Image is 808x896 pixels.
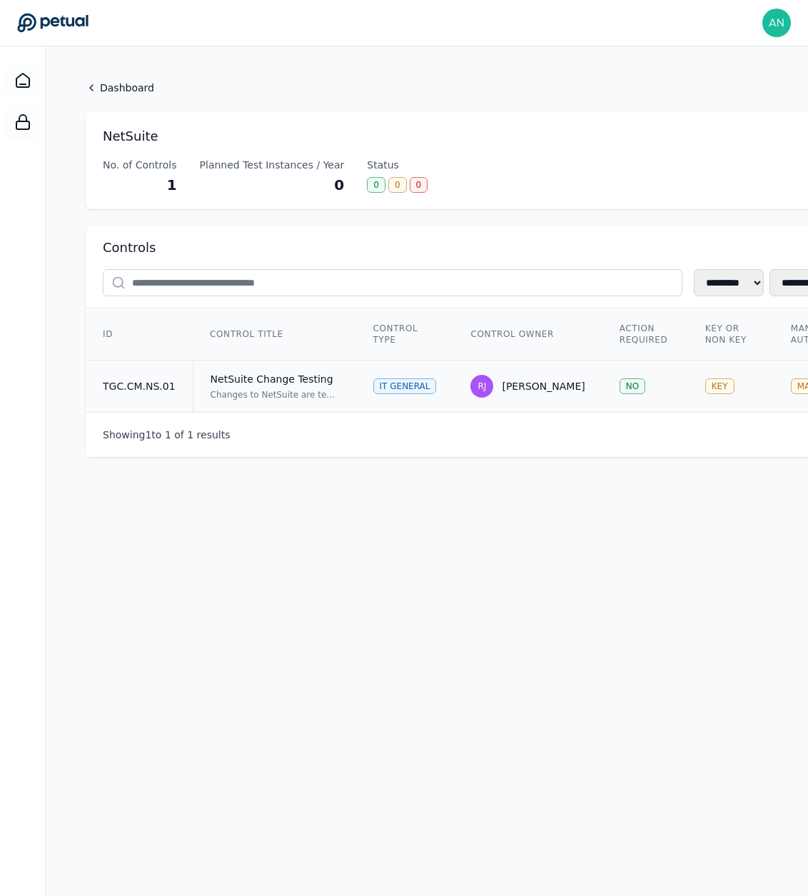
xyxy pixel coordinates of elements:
[145,429,151,441] span: 1
[103,175,177,195] div: 1
[200,158,345,172] div: Planned Test Instances / Year
[165,429,171,441] span: 1
[620,378,645,394] div: NO
[388,177,407,193] div: 0
[762,9,791,37] img: andrew+reddit@petual.ai
[367,177,385,193] div: 0
[478,381,486,392] span: RJ
[211,389,339,401] div: Changes to NetSuite are tested and approved in a non-production environment and approved prior to...
[187,429,193,441] span: 1
[200,175,345,195] div: 0
[373,378,437,394] div: IT General
[367,158,428,172] div: Status
[211,372,339,386] div: NetSuite Change Testing
[356,308,454,361] th: Control Type
[86,361,193,413] td: TGC.CM.NS.01
[103,428,230,442] p: Showing to of results
[502,379,585,393] div: [PERSON_NAME]
[6,105,40,139] a: SOC
[103,328,113,340] span: ID
[410,177,428,193] div: 0
[6,64,40,98] a: Dashboard
[602,308,688,361] th: Action Required
[103,158,177,172] div: No. of Controls
[453,308,602,361] th: Control Owner
[705,378,734,394] div: KEY
[17,13,89,33] a: Go to Dashboard
[210,328,283,340] span: Control Title
[103,238,156,258] h2: Controls
[688,308,774,361] th: Key or Non Key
